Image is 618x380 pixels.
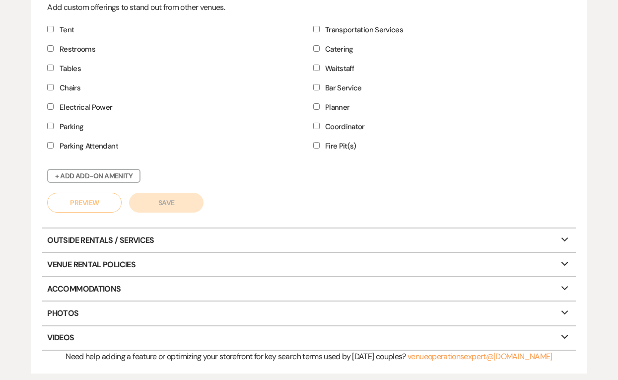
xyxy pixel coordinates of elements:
button: + Add Add-On Amenity [47,169,140,183]
label: Planner [313,101,350,114]
label: Restrooms [47,43,95,56]
input: Parking Attendant [47,142,54,149]
p: Venue Rental Policies [42,253,576,276]
label: Coordinator [313,120,365,134]
label: Catering [313,43,353,56]
label: Tent [47,23,74,37]
input: Tent [47,26,54,32]
input: Catering [313,45,320,52]
label: Parking [47,120,83,134]
button: Save [129,193,204,213]
input: Tables [47,65,54,71]
input: Planner [313,103,320,110]
label: Electrical Power [47,101,112,114]
input: Restrooms [47,45,54,52]
p: Photos [42,302,576,325]
label: Tables [47,62,81,76]
input: Electrical Power [47,103,54,110]
a: Preview [47,193,122,213]
input: Waitstaff [313,65,320,71]
input: Transportation Services [313,26,320,32]
label: Parking Attendant [47,140,118,153]
label: Chairs [47,81,80,95]
p: Videos [42,326,576,350]
label: Transportation Services [313,23,404,37]
label: Fire Pit(s) [313,140,356,153]
input: Bar Service [313,84,320,90]
span: Need help adding a feature or optimizing your storefront for key search terms used by [DATE] coup... [66,351,406,362]
p: Outside Rentals / Services [42,228,576,252]
input: Coordinator [313,123,320,129]
label: Waitstaff [313,62,354,76]
input: Parking [47,123,54,129]
label: Bar Service [313,81,362,95]
p: Accommodations [42,277,576,301]
a: venueoperationsexpert@[DOMAIN_NAME] [408,351,552,362]
input: Fire Pit(s) [313,142,320,149]
input: Chairs [47,84,54,90]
